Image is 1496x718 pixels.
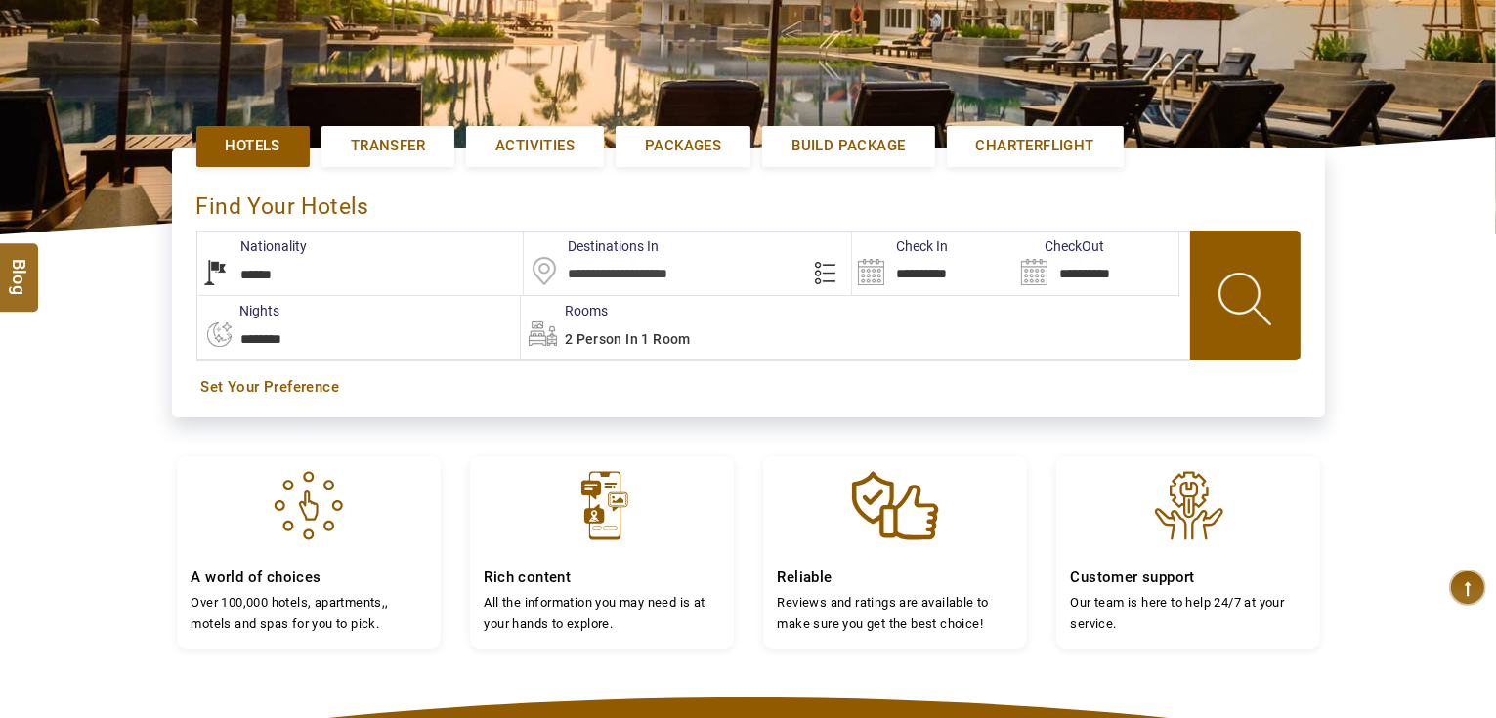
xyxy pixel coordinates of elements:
a: Hotels [196,126,310,166]
label: Check In [852,236,948,256]
label: Nationality [197,236,308,256]
h4: Customer support [1071,569,1305,587]
a: Charterflight [947,126,1124,166]
div: Find Your Hotels [196,173,1301,231]
span: Transfer [351,136,425,156]
h4: Rich content [485,569,719,587]
a: Activities [466,126,604,166]
label: Rooms [521,301,608,320]
p: Reviews and ratings are available to make sure you get the best choice! [778,592,1012,634]
h4: A world of choices [192,569,426,587]
span: 2 Person in 1 Room [565,331,691,347]
a: Packages [616,126,750,166]
h4: Reliable [778,569,1012,587]
input: Search [1015,232,1178,295]
span: Hotels [226,136,280,156]
a: Transfer [321,126,454,166]
span: Blog [7,258,32,275]
span: Packages [645,136,721,156]
label: nights [196,301,280,320]
input: Search [852,232,1015,295]
label: Destinations In [524,236,659,256]
span: Charterflight [976,136,1094,156]
a: Build Package [762,126,934,166]
label: CheckOut [1015,236,1104,256]
p: Our team is here to help 24/7 at your service. [1071,592,1305,634]
p: Over 100,000 hotels, apartments,, motels and spas for you to pick. [192,592,426,634]
span: Build Package [791,136,905,156]
span: Activities [495,136,575,156]
p: All the information you may need is at your hands to explore. [485,592,719,634]
a: Set Your Preference [201,377,1296,398]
